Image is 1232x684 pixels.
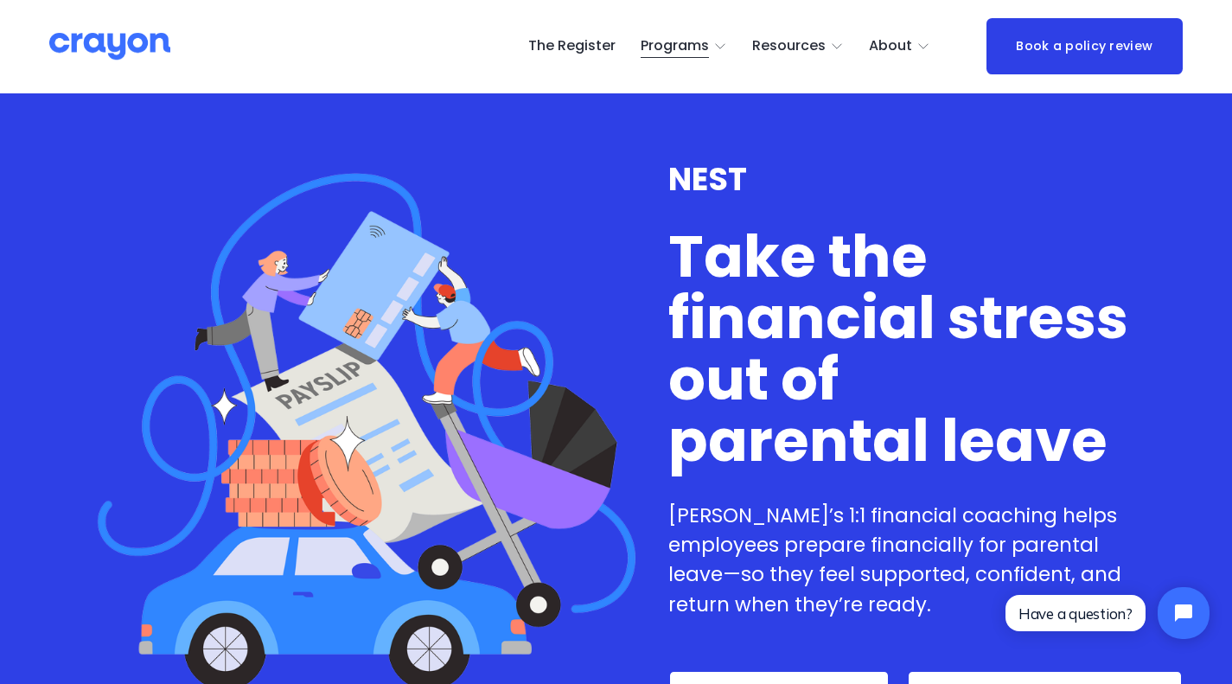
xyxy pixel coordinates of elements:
[641,34,709,59] span: Programs
[641,33,728,61] a: folder dropdown
[49,31,170,61] img: Crayon
[668,501,1135,619] p: [PERSON_NAME]’s 1:1 financial coaching helps employees prepare financially for parental leave—so ...
[752,33,845,61] a: folder dropdown
[869,33,931,61] a: folder dropdown
[986,18,1183,74] a: Book a policy review
[668,226,1135,471] h1: Take the financial stress out of parental leave
[668,162,1135,198] h3: NEST
[869,34,912,59] span: About
[528,33,616,61] a: The Register
[991,572,1224,654] iframe: Tidio Chat
[752,34,826,59] span: Resources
